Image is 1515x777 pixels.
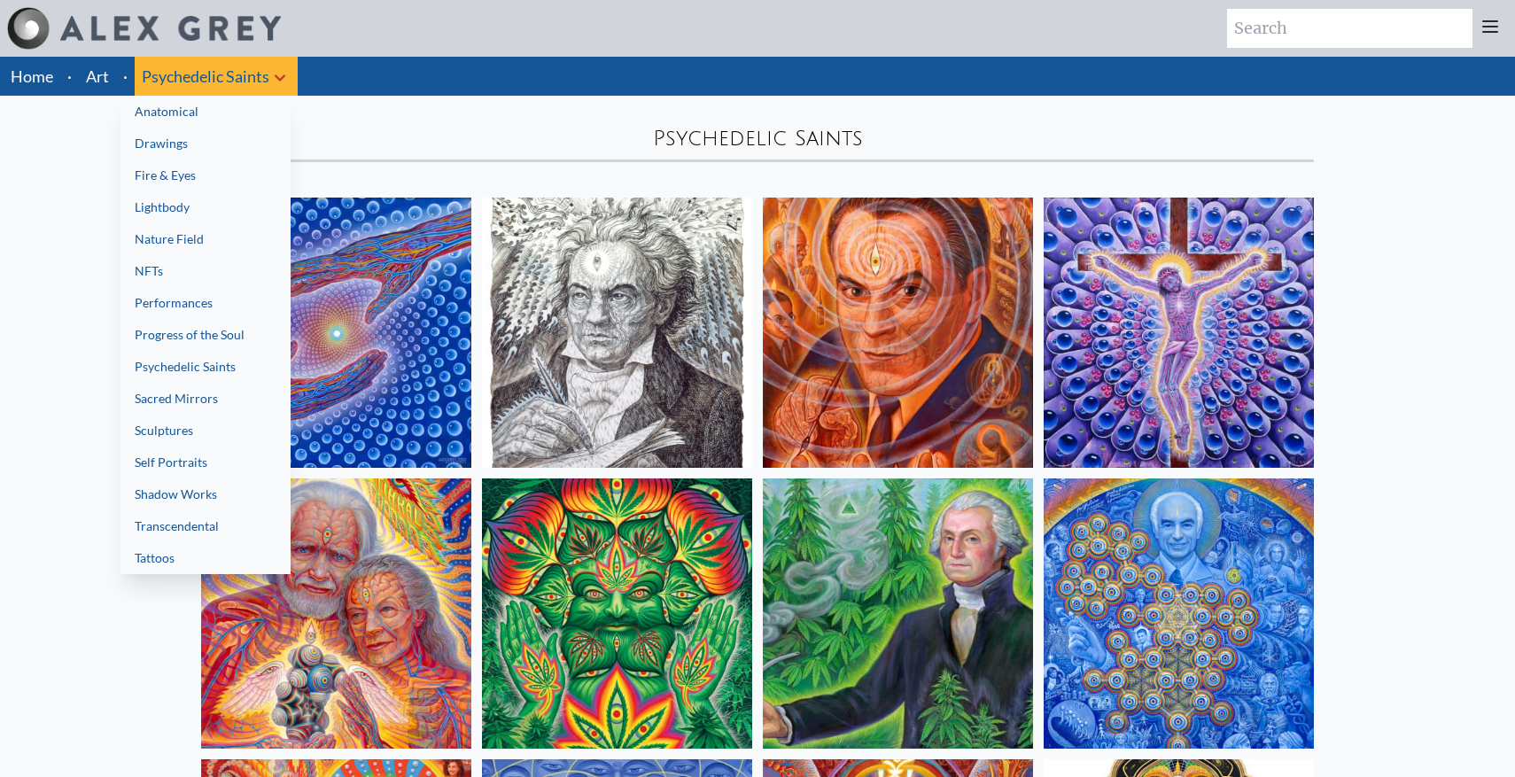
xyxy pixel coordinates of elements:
a: Sculptures [120,415,291,447]
a: Tattoos [120,542,291,574]
a: Psychedelic Saints [120,351,291,383]
a: Self Portraits [120,447,291,478]
a: Nature Field [120,223,291,255]
a: Lightbody [120,191,291,223]
a: Shadow Works [120,478,291,510]
a: Fire & Eyes [120,159,291,191]
a: Drawings [120,128,291,159]
a: Sacred Mirrors [120,383,291,415]
a: NFTs [120,255,291,287]
a: Performances [120,287,291,319]
a: Transcendental [120,510,291,542]
a: Anatomical [120,96,291,128]
a: Progress of the Soul [120,319,291,351]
